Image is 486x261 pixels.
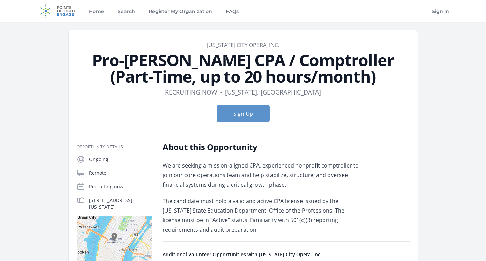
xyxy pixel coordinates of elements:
[89,156,152,163] p: Ongoing
[225,87,321,97] dd: [US_STATE], [GEOGRAPHIC_DATA]
[77,144,152,150] h3: Opportunity Details
[165,87,217,97] dd: Recruiting now
[89,197,152,211] p: [STREET_ADDRESS][US_STATE]
[163,196,362,234] p: The candidate must hold a valid and active CPA license issued by the [US_STATE] State Education D...
[217,105,270,122] button: Sign Up
[163,161,362,189] p: We are seeking a mission-aligned CPA, experienced nonprofit comptroller to join our core operatio...
[163,142,362,153] h2: About this Opportunity
[89,183,152,190] p: Recruiting now
[220,87,222,97] div: •
[77,52,410,85] h1: Pro-[PERSON_NAME] CPA / Comptroller (Part-Time, up to 20 hours/month)
[163,251,410,258] h4: Additional Volunteer Opportunities with [US_STATE] City Opera, Inc.
[89,170,152,176] p: Remote
[207,41,279,49] a: [US_STATE] City Opera, Inc.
